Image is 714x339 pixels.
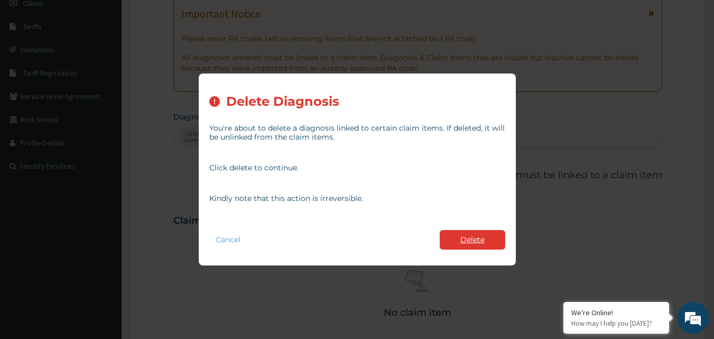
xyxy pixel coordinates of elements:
[571,308,661,317] div: We're Online!
[440,230,505,250] button: Delete
[55,59,178,73] div: Chat with us now
[61,102,146,209] span: We're online!
[209,232,247,248] button: Cancel
[209,124,505,142] p: You're about to delete a diagnosis linked to certain claim items. If deleted, it will be unlinked...
[5,226,201,263] textarea: Type your message and hit 'Enter'
[20,53,43,79] img: d_794563401_company_1708531726252_794563401
[173,5,199,31] div: Minimize live chat window
[209,194,505,203] p: Kindly note that this action is irreversible.
[226,95,339,109] h2: Delete Diagnosis
[571,319,661,328] p: How may I help you today?
[209,163,505,172] p: Click delete to continue.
